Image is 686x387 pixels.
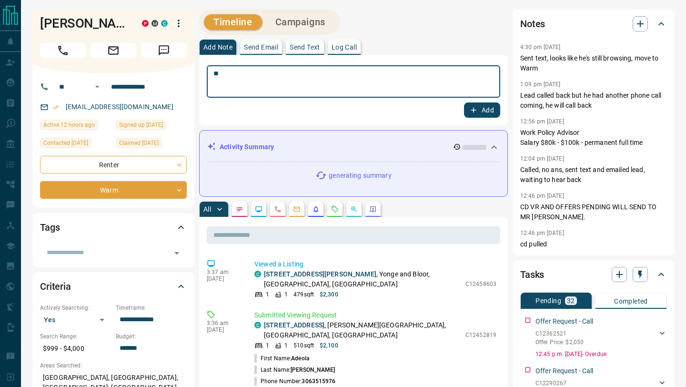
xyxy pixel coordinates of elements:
[264,320,461,340] p: , [PERSON_NAME][GEOGRAPHIC_DATA], [GEOGRAPHIC_DATA], [GEOGRAPHIC_DATA]
[254,259,496,269] p: Viewed a Listing
[119,120,163,130] span: Signed up [DATE]
[207,320,240,326] p: 3:36 am
[464,102,500,118] button: Add
[40,220,60,235] h2: Tags
[535,297,561,304] p: Pending
[220,142,274,152] p: Activity Summary
[320,341,338,350] p: $2,100
[116,332,187,341] p: Budget:
[91,43,136,58] span: Email
[520,12,667,35] div: Notes
[40,181,187,199] div: Warm
[40,16,128,31] h1: [PERSON_NAME]
[141,43,187,58] span: Message
[40,332,111,341] p: Search Range:
[520,16,545,31] h2: Notes
[40,312,111,327] div: Yes
[535,329,584,338] p: C12362521
[520,263,667,286] div: Tasks
[535,366,594,376] p: Offer Request - Call
[291,355,310,362] span: Adeola
[465,280,496,288] p: C12458603
[254,354,310,363] p: First Name:
[119,138,159,148] span: Claimed [DATE]
[207,138,500,156] div: Activity Summary
[254,271,261,277] div: condos.ca
[284,341,288,350] p: 1
[40,120,111,133] div: Tue Oct 14 2025
[302,378,335,385] span: 3063515976
[520,155,564,162] p: 12:04 pm [DATE]
[266,341,269,350] p: 1
[264,321,324,329] a: [STREET_ADDRESS]
[520,91,667,111] p: Lead called back but he had another phone call coming, he will call back
[151,20,158,27] div: mrloft.ca
[293,290,314,299] p: 479 sqft
[66,103,173,111] a: [EMAIL_ADDRESS][DOMAIN_NAME]
[293,341,314,350] p: 510 sqft
[207,269,240,275] p: 3:37 am
[255,205,262,213] svg: Lead Browsing Activity
[207,326,240,333] p: [DATE]
[203,206,211,213] p: All
[264,269,461,289] p: , Yonge and Bloor, [GEOGRAPHIC_DATA], [GEOGRAPHIC_DATA]
[291,367,335,373] span: [PERSON_NAME]
[142,20,149,27] div: property.ca
[91,81,103,92] button: Open
[535,338,584,346] p: Offer Price: $2,050
[284,290,288,299] p: 1
[40,216,187,239] div: Tags
[170,246,183,260] button: Open
[116,304,187,312] p: Timeframe:
[40,304,111,312] p: Actively Searching:
[535,350,667,358] p: 12:45 p.m. [DATE] - Overdue
[320,290,338,299] p: $2,300
[43,138,88,148] span: Contacted [DATE]
[312,205,320,213] svg: Listing Alerts
[520,165,667,185] p: Called, no ans, sent text and emailed lead, waiting to hear back
[207,275,240,282] p: [DATE]
[520,193,564,199] p: 12:46 pm [DATE]
[266,14,335,30] button: Campaigns
[203,44,232,51] p: Add Note
[40,156,187,173] div: Renter
[520,118,564,125] p: 12:56 pm [DATE]
[264,270,376,278] a: [STREET_ADDRESS][PERSON_NAME]
[40,361,187,370] p: Areas Searched:
[520,128,667,148] p: Work Policy Advisor Salary $80k - $100k - permanent full time
[520,230,564,236] p: 12:46 pm [DATE]
[266,290,269,299] p: 1
[520,202,667,222] p: CD VR AND OFFERS PENDING WILL SEND TO MR [PERSON_NAME].
[161,20,168,27] div: condos.ca
[331,205,339,213] svg: Requests
[465,331,496,339] p: C12452819
[40,138,111,151] div: Mon Sep 08 2025
[43,120,95,130] span: Active 12 hours ago
[254,310,496,320] p: Submitted Viewing Request
[40,43,86,58] span: Call
[369,205,377,213] svg: Agent Actions
[535,327,667,348] div: C12362521Offer Price: $2,050
[254,366,335,374] p: Last Name:
[535,316,594,326] p: Offer Request - Call
[290,44,320,51] p: Send Text
[254,377,336,386] p: Phone Number:
[116,138,187,151] div: Tue Sep 09 2025
[244,44,278,51] p: Send Email
[40,275,187,298] div: Criteria
[614,298,648,305] p: Completed
[40,279,71,294] h2: Criteria
[204,14,262,30] button: Timeline
[520,267,544,282] h2: Tasks
[332,44,357,51] p: Log Call
[254,322,261,328] div: condos.ca
[567,297,575,304] p: 32
[52,104,59,111] svg: Email Verified
[116,120,187,133] div: Wed Apr 28 2021
[520,53,667,73] p: Sent text, looks like he's still browsing, move to Warm
[274,205,282,213] svg: Calls
[520,81,561,88] p: 1:09 pm [DATE]
[350,205,358,213] svg: Opportunities
[293,205,301,213] svg: Emails
[520,44,561,51] p: 4:30 pm [DATE]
